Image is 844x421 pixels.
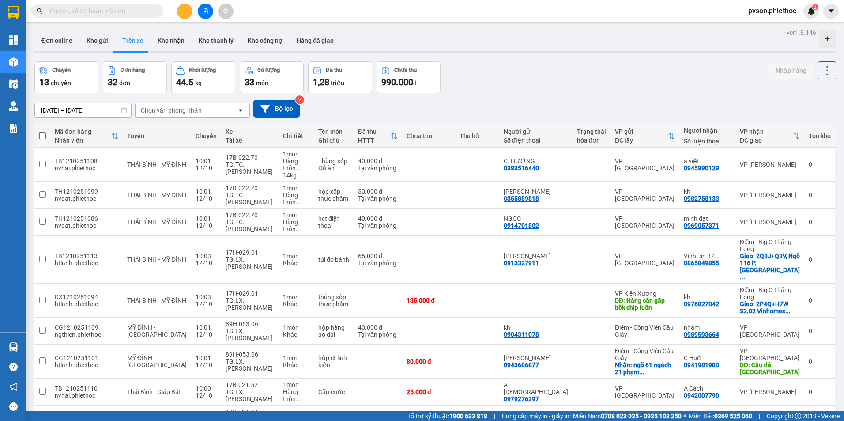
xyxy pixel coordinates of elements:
div: C. HƯƠNG [504,158,568,165]
div: Chi tiết [283,132,309,139]
div: Tại văn phòng [358,259,398,267]
button: Kho gửi [79,30,115,51]
div: 50.000 đ [358,188,398,195]
span: THÁI BÌNH - MỸ ĐÌNH [127,218,186,226]
div: 17B-021.52 [226,381,274,388]
div: A Khá [504,381,568,395]
div: a việt [684,158,731,165]
span: THÁI BÌNH - MỸ ĐÌNH [127,161,186,168]
span: 1,28 [313,77,329,87]
div: htlanh.phiethoc [55,259,118,267]
div: Điểm - Công Viên Cầu Giấy [615,324,675,338]
div: TG.LX.[PERSON_NAME] [226,297,274,311]
button: plus [177,4,192,19]
button: Trên xe [115,30,151,51]
div: TG.TC.[PERSON_NAME] [226,192,274,206]
div: KX1210251094 [55,293,118,301]
div: 0 [809,327,831,335]
span: THÁI BÌNH - MỸ ĐÌNH [127,297,186,304]
div: Nhận: ngõ 61 ngách 21 phạm tuấn tài [615,361,675,376]
div: hộp hàng áo dài [318,324,349,338]
button: file-add [198,4,213,19]
div: 0969057371 [684,222,719,229]
span: Miền Bắc [689,411,752,421]
span: MỸ ĐÌNH - [GEOGRAPHIC_DATA] [127,354,187,368]
img: logo-vxr [8,6,19,19]
span: 990.000 [381,77,413,87]
span: Thái Bình - Giáp Bát [127,388,181,395]
div: 0979276297 [504,395,539,402]
div: TH1210251086 [55,215,118,222]
span: đ [413,79,417,86]
div: Hàng thông thường [283,388,309,402]
div: ver 1.8.146 [787,28,816,38]
div: VP [PERSON_NAME] [740,192,800,199]
div: TH1210251099 [55,188,118,195]
div: 10:01 [196,324,217,331]
div: VP [GEOGRAPHIC_DATA] [615,252,675,267]
div: TG.LX.[PERSON_NAME] [226,327,274,342]
div: A Cách [684,385,731,392]
span: THÁI BÌNH - MỸ ĐÌNH [127,192,186,199]
div: ĐC giao [740,137,793,144]
div: 1 món [283,150,309,158]
button: Đơn online [34,30,79,51]
div: Thu hộ [460,132,495,139]
div: TG.LX.[PERSON_NAME] [226,388,274,402]
div: VP [PERSON_NAME] [740,161,800,168]
span: pvson.phiethoc [741,5,803,16]
div: VP nhận [740,128,793,135]
svg: open [237,107,244,114]
div: Khác [283,361,309,368]
div: 0 [809,218,831,226]
sup: 2 [295,95,304,104]
button: Bộ lọc [253,100,300,118]
div: 12/10 [196,331,217,338]
div: Chọn văn phòng nhận [141,106,202,115]
div: hct điện thoại [318,215,349,229]
div: Nhân viên [55,137,111,144]
div: 0914701802 [504,222,539,229]
div: VP [PERSON_NAME] [740,218,800,226]
div: Đặng Ngọc Tân [504,252,568,259]
div: Khác [283,301,309,308]
span: đơn [119,79,130,86]
div: Tồn kho [809,132,831,139]
img: solution-icon [9,124,18,133]
div: Hàng thông thường [283,218,309,233]
div: 0904311078 [504,331,539,338]
div: 17H-029.01 [226,249,274,256]
div: thùng xốp thực phẩm [318,293,349,308]
div: VP Kiến Xương [615,290,675,297]
div: Chưa thu [394,67,417,73]
div: hóa đơn [577,137,606,144]
div: 0383516440 [504,165,539,172]
div: 10:00 [196,385,217,392]
span: ... [740,274,745,281]
div: 89H-053.06 [226,320,274,327]
div: hộp ct linh kiện [318,354,349,368]
div: 12/10 [196,222,217,229]
span: 32 [108,77,117,87]
div: Tài xế [226,137,274,144]
div: 1 món [283,252,309,259]
button: Khối lượng44.5kg [171,61,235,93]
img: warehouse-icon [9,101,18,111]
span: question-circle [9,363,18,371]
div: Giao: 2P4Q+H7W S2.02 Vinhomes Smart City, Tây Mỗ, Nam Từ Liêm, Hà Nội, Việt Nam [740,301,800,315]
div: VP [GEOGRAPHIC_DATA] [615,385,675,399]
div: Chuyến [52,67,71,73]
div: 17B-021.44 [226,408,274,415]
span: 2 [814,4,817,10]
span: plus [182,8,188,14]
span: message [9,402,18,411]
div: 0865849855 [684,259,719,267]
div: 0 [809,388,831,395]
div: 0941981980 [684,361,719,368]
div: nvdat.phiethoc [55,195,118,202]
button: Hàng đã giao [290,30,341,51]
div: 40.000 đ [358,158,398,165]
div: Vinh- sn 37 ngách 27 [684,252,731,259]
div: Tại văn phòng [358,222,398,229]
div: nvdat.phiethoc [55,222,118,229]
